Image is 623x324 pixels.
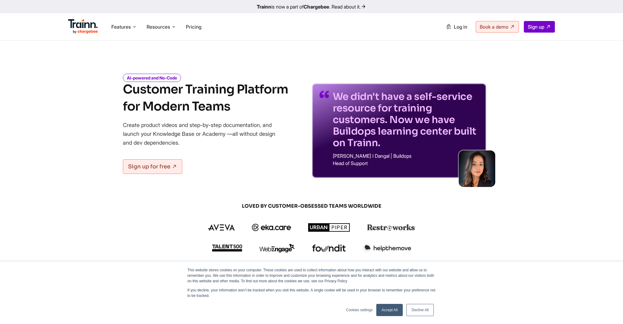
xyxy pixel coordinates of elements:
span: Log in [454,24,467,30]
span: Book a demo [480,24,508,30]
img: ekacare logo [252,224,291,231]
img: helpthemove logo [363,244,411,252]
p: [PERSON_NAME] I Dangal | Buildops [333,153,479,158]
img: webengage logo [259,244,295,252]
h1: Customer Training Platform for Modern Teams [123,81,288,115]
p: This website stores cookies on your computer. These cookies are used to collect information about... [187,267,436,284]
img: urbanpiper logo [308,223,350,232]
a: Accept All [376,304,403,316]
span: Sign up [528,24,544,30]
a: Decline All [406,304,434,316]
a: Pricing [186,24,201,30]
p: We didn't have a self-service resource for training customers. Now we have Buildops learning cent... [333,91,479,149]
img: aveva logo [208,224,235,231]
a: Log in [442,21,471,32]
img: restroworks logo [367,224,415,231]
img: talent500 logo [212,244,242,252]
img: foundit logo [312,245,346,252]
b: Chargebee [304,4,329,10]
span: Features [111,23,131,30]
span: Resources [147,23,170,30]
a: Book a demo [476,21,519,33]
i: AI-powered and No-Code [123,74,181,82]
img: Trainn Logo [68,19,98,34]
img: sabina-buildops.d2e8138.png [459,150,495,187]
a: Cookies settings [346,307,373,313]
img: quotes-purple.41a7099.svg [319,91,329,98]
span: LOVED BY CUSTOMER-OBSESSED TEAMS WORLDWIDE [165,203,458,210]
a: Sign up [524,21,555,33]
p: Head of Support [333,161,479,166]
a: Sign up for free [123,159,182,174]
p: If you decline, your information won’t be tracked when you visit this website. A single cookie wi... [187,287,436,298]
p: Create product videos and step-by-step documentation, and launch your Knowledge Base or Academy —... [123,121,284,147]
b: Trainn [257,4,271,10]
